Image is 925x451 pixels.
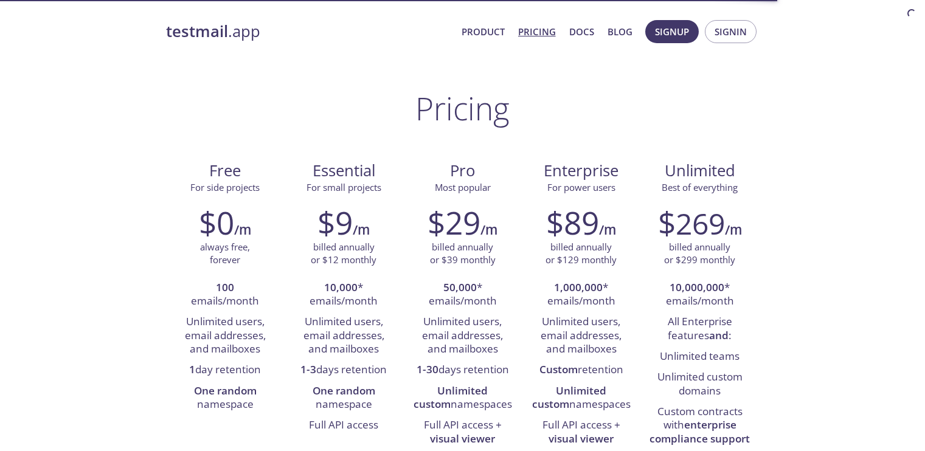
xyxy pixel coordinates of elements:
[480,219,497,240] h6: /m
[670,280,724,294] strong: 10,000,000
[650,312,750,346] li: All Enterprise features :
[650,346,750,367] li: Unlimited teams
[412,360,513,380] li: days retention
[412,381,513,416] li: namespaces
[353,219,370,240] h6: /m
[705,20,757,43] button: Signin
[435,181,491,193] span: Most popular
[650,278,750,312] li: * emails/month
[428,204,480,241] h2: $29
[216,280,234,294] strong: 100
[549,432,614,446] strong: visual viewer
[658,204,725,241] h2: $
[430,241,496,267] p: billed annually or $39 monthly
[414,384,488,411] strong: Unlimited custom
[294,415,394,436] li: Full API access
[166,21,228,42] strong: testmail
[715,24,747,40] span: Signin
[546,241,617,267] p: billed annually or $129 monthly
[443,280,477,294] strong: 50,000
[317,204,353,241] h2: $9
[413,160,512,181] span: Pro
[650,418,750,445] strong: enterprise compliance support
[547,181,615,193] span: For power users
[599,219,616,240] h6: /m
[194,384,257,398] strong: One random
[234,219,251,240] h6: /m
[539,362,578,376] strong: Custom
[166,21,452,42] a: testmail.app
[665,160,735,181] span: Unlimited
[417,362,438,376] strong: 1-30
[650,402,750,450] li: Custom contracts with
[531,415,631,450] li: Full API access +
[294,381,394,416] li: namespace
[709,328,729,342] strong: and
[531,381,631,416] li: namespaces
[532,160,631,181] span: Enterprise
[176,160,275,181] span: Free
[313,384,375,398] strong: One random
[430,432,495,446] strong: visual viewer
[307,181,381,193] span: For small projects
[412,312,513,360] li: Unlimited users, email addresses, and mailboxes
[412,278,513,312] li: * emails/month
[650,367,750,402] li: Unlimited custom domains
[199,204,234,241] h2: $0
[415,90,510,126] h1: Pricing
[569,24,594,40] a: Docs
[190,181,260,193] span: For side projects
[532,384,607,411] strong: Unlimited custom
[294,278,394,312] li: * emails/month
[531,360,631,380] li: retention
[725,219,742,240] h6: /m
[294,160,393,181] span: Essential
[189,362,195,376] strong: 1
[554,280,603,294] strong: 1,000,000
[175,381,275,416] li: namespace
[546,204,599,241] h2: $89
[662,181,738,193] span: Best of everything
[518,24,556,40] a: Pricing
[175,278,275,312] li: emails/month
[676,204,725,243] span: 269
[531,312,631,360] li: Unlimited users, email addresses, and mailboxes
[462,24,505,40] a: Product
[200,241,250,267] p: always free, forever
[175,360,275,380] li: day retention
[300,362,316,376] strong: 1-3
[175,312,275,360] li: Unlimited users, email addresses, and mailboxes
[294,312,394,360] li: Unlimited users, email addresses, and mailboxes
[324,280,358,294] strong: 10,000
[608,24,632,40] a: Blog
[655,24,689,40] span: Signup
[294,360,394,380] li: days retention
[664,241,735,267] p: billed annually or $299 monthly
[531,278,631,312] li: * emails/month
[311,241,376,267] p: billed annually or $12 monthly
[645,20,699,43] button: Signup
[412,415,513,450] li: Full API access +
